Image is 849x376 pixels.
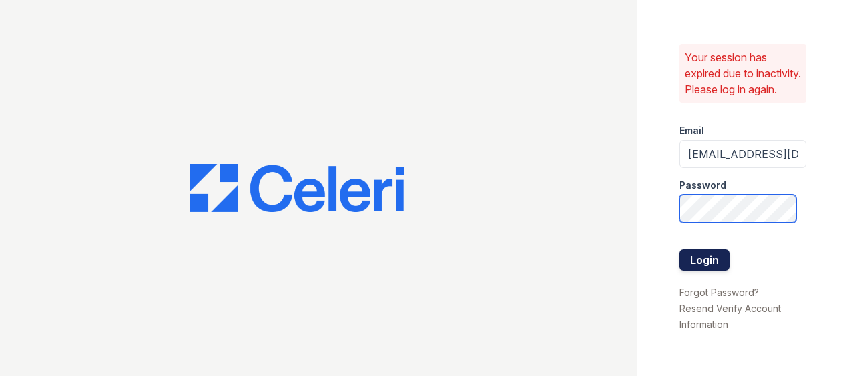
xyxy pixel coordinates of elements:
[685,49,801,97] p: Your session has expired due to inactivity. Please log in again.
[679,287,759,298] a: Forgot Password?
[679,124,704,137] label: Email
[679,179,726,192] label: Password
[679,249,730,271] button: Login
[190,164,404,212] img: CE_Logo_Blue-a8612792a0a2168367f1c8372b55b34899dd931a85d93a1a3d3e32e68fde9ad4.png
[679,303,781,330] a: Resend Verify Account Information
